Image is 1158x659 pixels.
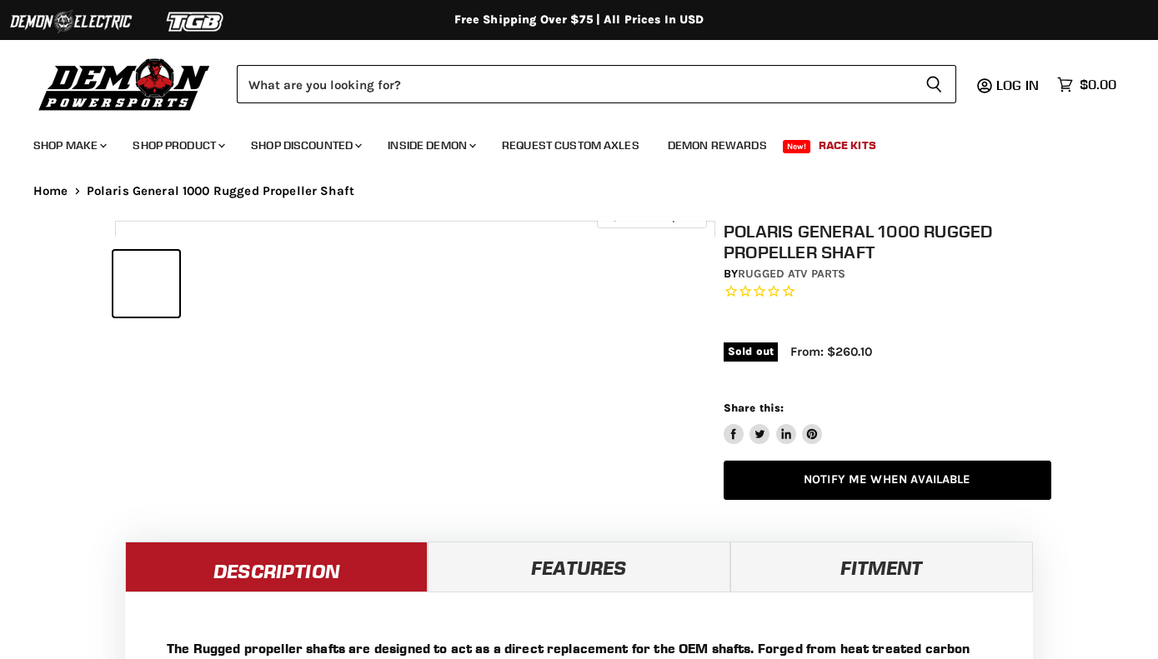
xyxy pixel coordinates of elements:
a: Request Custom Axles [489,128,652,162]
a: Description [125,542,428,592]
a: $0.00 [1049,72,1125,97]
img: Demon Electric Logo 2 [8,6,133,37]
aside: Share this: [724,401,823,445]
span: New! [783,140,811,153]
span: From: $260.10 [790,344,872,359]
span: $0.00 [1080,77,1116,92]
a: Demon Rewards [655,128,780,162]
div: by [724,265,1051,283]
a: Log in [989,77,1049,92]
h1: Polaris General 1000 Rugged Propeller Shaft [724,221,1051,262]
span: Log in [996,77,1039,93]
img: Demon Powersports [33,54,216,113]
button: Search [912,65,956,103]
a: Features [428,542,730,592]
a: Race Kits [806,128,889,162]
a: Home [33,184,68,198]
a: Rugged ATV Parts [738,267,845,281]
span: Share this: [724,402,784,414]
a: Inside Demon [375,128,486,162]
a: Shop Product [120,128,235,162]
ul: Main menu [21,122,1112,162]
img: TGB Logo 2 [133,6,258,37]
button: IMAGE thumbnail [113,251,179,317]
span: Rated 0.0 out of 5 stars 0 reviews [724,283,1051,301]
a: Fitment [730,542,1033,592]
span: Polaris General 1000 Rugged Propeller Shaft [87,184,354,198]
form: Product [237,65,956,103]
a: Shop Discounted [238,128,372,162]
span: Click to expand [605,210,698,222]
a: Notify Me When Available [724,461,1051,500]
span: Sold out [724,342,778,361]
a: Shop Make [21,128,117,162]
input: Search [237,65,912,103]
